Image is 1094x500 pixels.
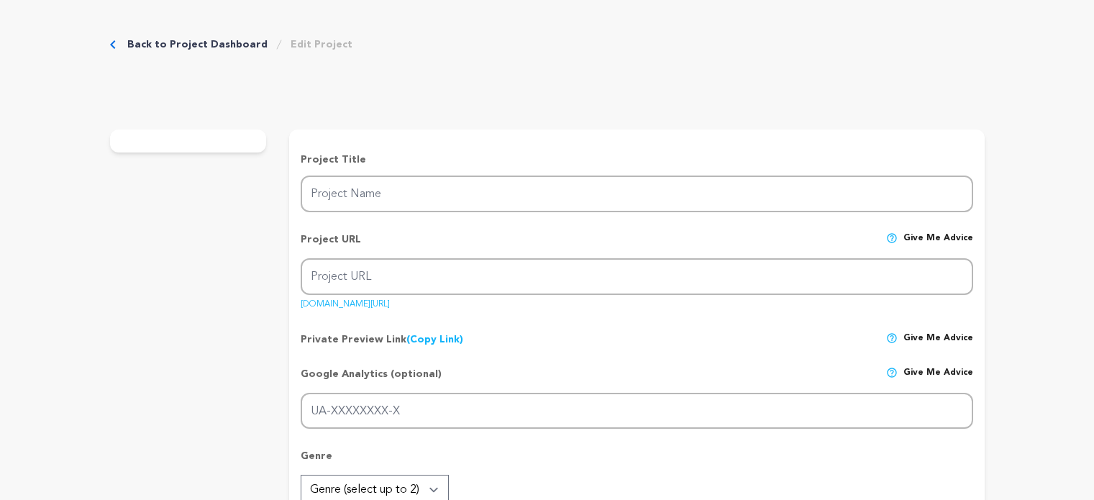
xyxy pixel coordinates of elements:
[903,332,973,347] span: Give me advice
[886,367,898,378] img: help-circle.svg
[127,37,268,52] a: Back to Project Dashboard
[301,294,390,309] a: [DOMAIN_NAME][URL]
[301,258,972,295] input: Project URL
[301,367,442,393] p: Google Analytics (optional)
[301,176,972,212] input: Project Name
[301,449,972,475] p: Genre
[903,232,973,258] span: Give me advice
[903,367,973,393] span: Give me advice
[301,332,463,347] p: Private Preview Link
[110,37,352,52] div: Breadcrumb
[886,332,898,344] img: help-circle.svg
[301,393,972,429] input: UA-XXXXXXXX-X
[291,37,352,52] a: Edit Project
[886,232,898,244] img: help-circle.svg
[301,232,361,258] p: Project URL
[406,335,463,345] a: (Copy Link)
[301,153,972,167] p: Project Title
